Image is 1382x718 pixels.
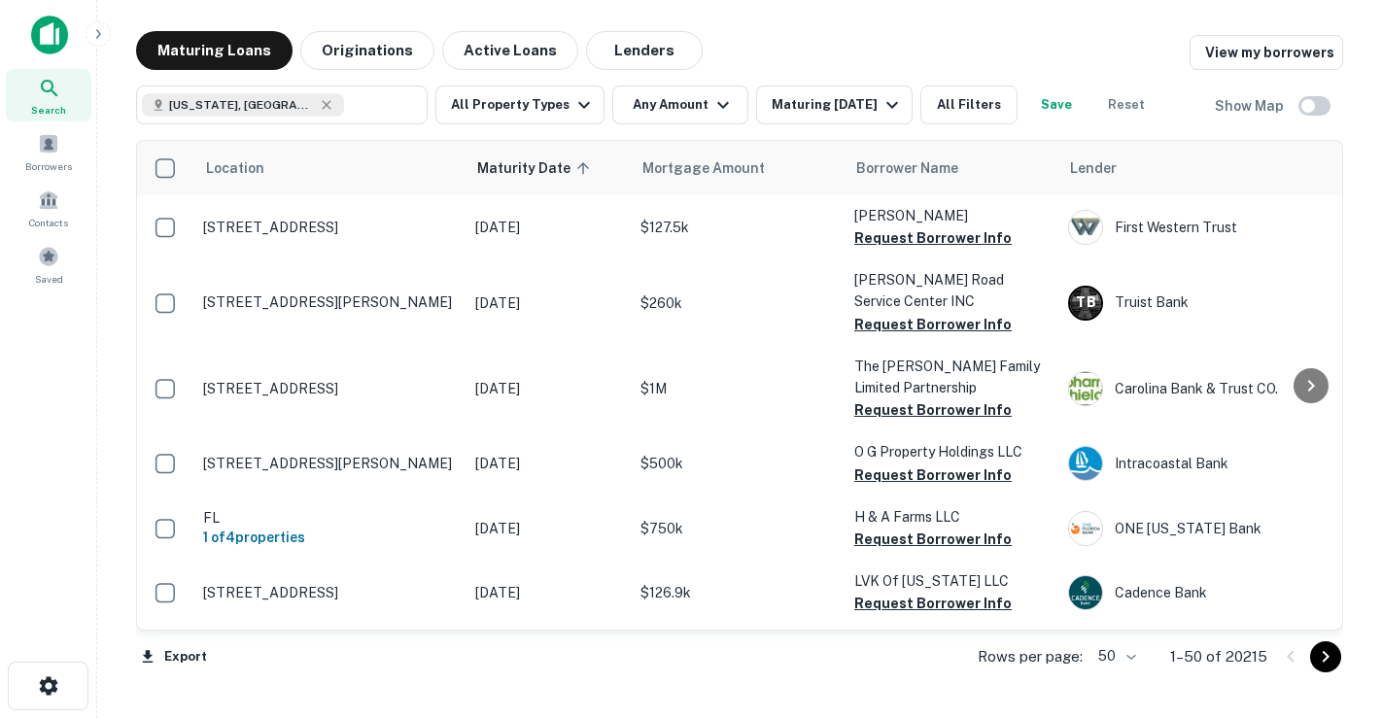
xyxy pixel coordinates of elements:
[300,31,434,70] button: Originations
[203,380,456,397] p: [STREET_ADDRESS]
[854,205,1049,226] p: [PERSON_NAME]
[1068,511,1360,546] div: ONE [US_STATE] Bank
[475,582,621,603] p: [DATE]
[1190,35,1343,70] a: View my borrowers
[442,31,578,70] button: Active Loans
[1069,576,1102,609] img: picture
[1070,156,1117,180] span: Lender
[854,528,1012,551] button: Request Borrower Info
[1076,292,1095,313] p: T B
[1068,210,1360,245] div: First Western Trust
[640,453,835,474] p: $500k
[978,645,1083,668] p: Rows per page:
[6,69,91,121] a: Search
[205,156,264,180] span: Location
[475,292,621,314] p: [DATE]
[475,378,621,399] p: [DATE]
[920,85,1018,124] button: All Filters
[6,182,91,234] a: Contacts
[1069,211,1102,244] img: picture
[6,125,91,178] a: Borrowers
[29,215,68,230] span: Contacts
[435,85,605,124] button: All Property Types
[640,292,835,314] p: $260k
[35,271,63,287] span: Saved
[136,642,212,671] button: Export
[1068,575,1360,610] div: Cadence Bank
[854,356,1049,398] p: The [PERSON_NAME] Family Limited Partnership
[25,158,72,174] span: Borrowers
[856,156,958,180] span: Borrower Name
[1285,563,1382,656] iframe: Chat Widget
[612,85,748,124] button: Any Amount
[193,141,466,195] th: Location
[31,16,68,54] img: capitalize-icon.png
[854,398,1012,422] button: Request Borrower Info
[31,102,66,118] span: Search
[854,570,1049,592] p: LVK Of [US_STATE] LLC
[466,141,631,195] th: Maturity Date
[1068,286,1360,321] div: Truist Bank
[1215,95,1287,117] h6: Show Map
[854,592,1012,615] button: Request Borrower Info
[640,582,835,603] p: $126.9k
[1095,85,1157,124] button: Reset
[756,85,913,124] button: Maturing [DATE]
[1069,512,1102,545] img: picture
[475,518,621,539] p: [DATE]
[203,527,456,548] h6: 1 of 4 properties
[475,453,621,474] p: [DATE]
[203,584,456,601] p: [STREET_ADDRESS]
[586,31,703,70] button: Lenders
[1068,371,1360,406] div: Carolina Bank & Trust CO.
[631,141,845,195] th: Mortgage Amount
[1068,446,1360,481] div: Intracoastal Bank
[1170,645,1267,668] p: 1–50 of 20215
[1310,641,1341,672] button: Go to next page
[854,226,1012,250] button: Request Borrower Info
[854,506,1049,528] p: H & A Farms LLC
[1090,642,1139,670] div: 50
[1069,447,1102,480] img: picture
[169,96,315,114] span: [US_STATE], [GEOGRAPHIC_DATA]
[203,293,456,311] p: [STREET_ADDRESS][PERSON_NAME]
[1025,85,1088,124] button: Save your search to get updates of matches that match your search criteria.
[475,217,621,238] p: [DATE]
[640,518,835,539] p: $750k
[854,441,1049,462] p: O G Property Holdings LLC
[845,141,1058,195] th: Borrower Name
[136,31,293,70] button: Maturing Loans
[477,156,596,180] span: Maturity Date
[640,378,835,399] p: $1M
[1058,141,1369,195] th: Lender
[642,156,790,180] span: Mortgage Amount
[1069,372,1102,405] img: picture
[203,509,456,527] p: FL
[772,93,904,117] div: Maturing [DATE]
[203,455,456,472] p: [STREET_ADDRESS][PERSON_NAME]
[854,463,1012,487] button: Request Borrower Info
[854,313,1012,336] button: Request Borrower Info
[854,269,1049,312] p: [PERSON_NAME] Road Service Center INC
[640,217,835,238] p: $127.5k
[6,238,91,291] a: Saved
[203,219,456,236] p: [STREET_ADDRESS]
